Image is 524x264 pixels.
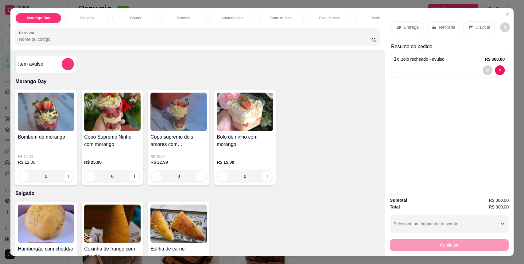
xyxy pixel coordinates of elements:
[404,24,419,30] p: Entrega
[85,171,95,181] button: decrease-product-quantity
[390,215,509,232] button: Selecione um cupom de desconto
[390,198,407,203] strong: Subtotal
[27,16,50,21] p: Morango Day
[18,159,74,165] p: R$ 12,00
[217,133,273,148] h4: Bolo de ninho com morango
[80,16,94,21] p: Salgado
[495,65,505,75] button: decrease-product-quantity
[84,93,141,131] img: product-image
[391,43,507,50] p: Resumo do pedido
[150,133,207,148] h4: Copo supremo dois amores com [PERSON_NAME]
[150,245,207,253] h4: Esfiha de carne
[18,133,74,141] h4: Bombom de morango
[18,245,74,253] h4: Hamburgão com cheddar
[489,197,509,204] span: R$ 300,00
[19,36,371,42] input: Pesquisa
[84,133,141,148] h4: Copo Supremo Ninho com morango
[18,205,74,243] img: product-image
[15,78,380,85] p: Morango Day
[18,93,74,131] img: product-image
[150,154,207,159] p: R$ 25,00
[319,16,340,21] p: Bolo de pote
[19,30,36,36] label: Pesquisa
[262,171,272,181] button: increase-product-quantity
[217,159,273,165] p: R$ 15,00
[400,57,444,62] span: Bolo recheado - avulso
[217,93,273,131] img: product-image
[475,24,490,30] p: C.Local
[150,159,207,165] p: R$ 22,99
[394,55,444,63] p: 1 x
[270,16,291,21] p: Cone trufado
[62,58,74,70] button: add-separate-item
[485,56,505,62] p: R$ 300,00
[152,171,161,181] button: decrease-product-quantity
[196,171,206,181] button: increase-product-quantity
[18,154,74,159] p: R$ 15,00
[483,65,492,75] button: decrease-product-quantity
[19,171,29,181] button: decrease-product-quantity
[371,16,384,21] p: Bebidas
[84,159,141,165] p: R$ 25,00
[439,24,455,30] p: Retirada
[177,16,190,21] p: Brownie
[150,93,207,131] img: product-image
[489,204,509,210] span: R$ 300,00
[63,171,73,181] button: increase-product-quantity
[500,22,510,32] button: decrease-product-quantity
[15,190,380,197] p: Salgado
[218,171,228,181] button: decrease-product-quantity
[18,60,43,68] h4: Item avulso
[221,16,243,21] p: Amor no pote
[84,245,141,260] h4: Coxinha de frango com catupiry
[84,205,141,243] img: product-image
[503,9,512,19] button: Close
[150,205,207,243] img: product-image
[130,16,141,21] p: Copos
[130,171,139,181] button: increase-product-quantity
[390,205,400,209] strong: Total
